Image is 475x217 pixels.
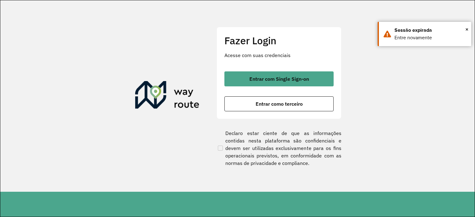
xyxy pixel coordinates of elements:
div: Sessão expirada [394,27,467,34]
span: Entrar com Single Sign-on [249,76,309,81]
button: button [224,71,334,86]
span: × [465,25,468,34]
img: Roteirizador AmbevTech [135,81,199,111]
span: Entrar como terceiro [256,101,303,106]
label: Declaro estar ciente de que as informações contidas nesta plataforma são confidenciais e devem se... [217,129,341,167]
button: button [224,96,334,111]
h2: Fazer Login [224,35,334,46]
p: Acesse com suas credenciais [224,51,334,59]
button: Close [465,25,468,34]
div: Entre novamente [394,34,467,41]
